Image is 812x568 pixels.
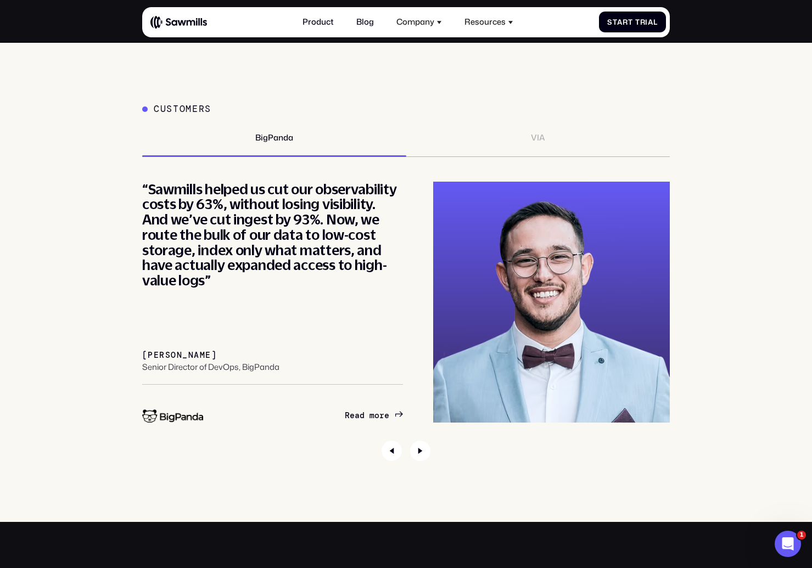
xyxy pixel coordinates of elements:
a: Readmore [345,411,404,421]
span: e [384,411,389,421]
span: t [628,18,633,27]
span: a [648,18,653,27]
span: m [369,411,374,421]
div: Company [396,17,434,27]
div: Resources [458,11,520,33]
span: l [653,18,658,27]
span: d [360,411,365,421]
div: Company [390,11,449,33]
span: T [635,18,640,27]
span: t [613,18,618,27]
a: Product [296,11,340,33]
div: Previous slide [382,441,402,461]
div: Resources [464,17,506,27]
span: a [617,18,623,27]
span: a [355,411,360,421]
span: S [607,18,613,27]
span: i [645,18,648,27]
div: 1 / 2 [142,182,670,423]
div: BigPanda [255,133,293,143]
div: Senior Director of DevOps, BigPanda [142,362,279,372]
span: 1 [797,531,806,539]
a: StartTrial [599,12,666,32]
span: o [374,411,379,421]
span: R [345,411,350,421]
span: r [623,18,628,27]
div: Next slide [410,441,430,461]
span: r [640,18,646,27]
a: Blog [350,11,380,33]
div: [PERSON_NAME] [142,351,217,361]
div: VIA [531,133,545,143]
span: e [350,411,355,421]
div: “Sawmills helped us cut our observability costs by 63%, without losing visibility. And we’ve cut ... [142,182,404,288]
iframe: Intercom live chat [775,531,801,557]
span: r [379,411,384,421]
div: Customers [154,104,211,115]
